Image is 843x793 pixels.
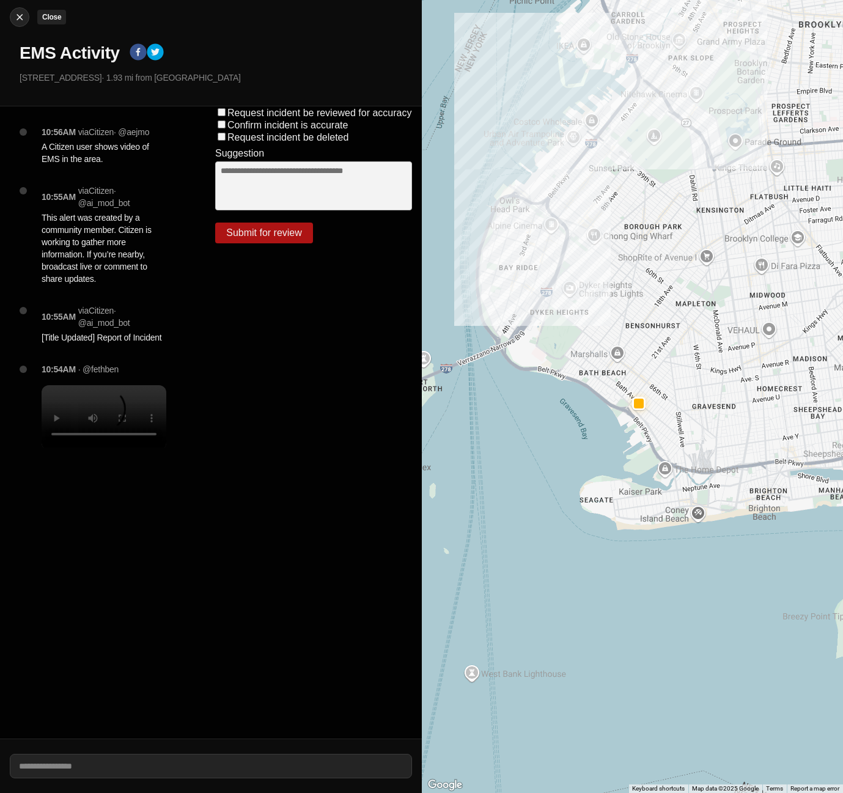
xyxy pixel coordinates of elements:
[425,777,465,793] a: Open this area in Google Maps (opens a new window)
[215,148,264,159] label: Suggestion
[42,141,166,165] p: A Citizen user shows video of EMS in the area.
[42,212,166,285] p: This alert was created by a community member. Citizen is working to gather more information. If y...
[790,785,839,792] a: Report a map error
[42,363,76,375] p: 10:54AM
[78,185,166,209] p: via Citizen · @ ai_mod_bot
[42,13,61,21] small: Close
[42,126,76,138] p: 10:56AM
[227,120,348,130] label: Confirm incident is accurate
[78,126,149,138] p: via Citizen · @ aejmo
[215,223,313,243] button: Submit for review
[766,785,783,792] a: Terms (opens in new tab)
[692,785,759,792] span: Map data ©2025 Google
[20,72,412,84] p: [STREET_ADDRESS] · 1.93 mi from [GEOGRAPHIC_DATA]
[10,7,29,27] button: cancelClose
[147,43,164,63] button: twitter
[227,132,348,142] label: Request incident be deleted
[425,777,465,793] img: Google
[227,108,412,118] label: Request incident be reviewed for accuracy
[632,784,685,793] button: Keyboard shortcuts
[78,363,119,375] p: · @fethben
[42,311,76,323] p: 10:55AM
[42,331,166,344] p: [Title Updated] Report of Incident
[20,42,120,64] h1: EMS Activity
[78,304,166,329] p: via Citizen · @ ai_mod_bot
[13,11,26,23] img: cancel
[130,43,147,63] button: facebook
[42,191,76,203] p: 10:55AM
